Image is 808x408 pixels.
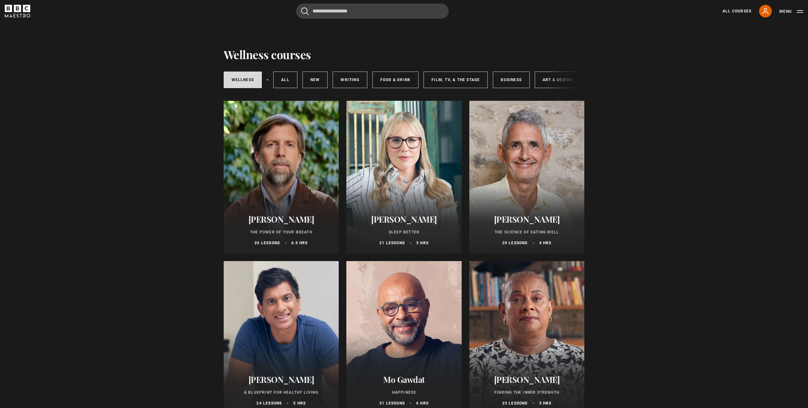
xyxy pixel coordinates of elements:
p: 5 hrs [293,400,306,406]
a: Film, TV, & The Stage [424,72,488,88]
p: 31 lessons [379,400,405,406]
h2: Mo Gawdat [354,375,454,384]
a: Food & Drink [372,72,418,88]
a: All Courses [723,8,751,14]
h2: [PERSON_NAME] [477,214,577,224]
p: The Power of Your Breath [231,229,331,235]
h2: [PERSON_NAME] [231,214,331,224]
p: Happiness [354,390,454,395]
a: [PERSON_NAME] The Science of Eating Well 20 lessons 4 hrs [469,101,585,253]
p: Finding the Inner Strength [477,390,577,395]
button: Submit the search query [301,7,309,15]
p: 24 lessons [256,400,282,406]
a: Wellness [224,72,262,88]
a: New [302,72,328,88]
button: Toggle navigation [779,8,803,15]
a: Art & Design [535,72,580,88]
a: [PERSON_NAME] Sleep Better 21 lessons 3 hrs [346,101,462,253]
p: 6.5 hrs [291,240,308,246]
p: 23 lessons [502,400,528,406]
a: [PERSON_NAME] The Power of Your Breath 20 lessons 6.5 hrs [224,101,339,253]
a: Business [493,72,530,88]
svg: BBC Maestro [5,5,30,17]
p: The Science of Eating Well [477,229,577,235]
h1: Wellness courses [224,48,311,61]
p: 20 lessons [502,240,528,246]
p: 21 lessons [379,240,405,246]
p: 4 hrs [539,240,552,246]
p: A Blueprint for Healthy Living [231,390,331,395]
h2: [PERSON_NAME] [231,375,331,384]
p: Sleep Better [354,229,454,235]
a: All [273,72,297,88]
input: Search [296,3,449,19]
h2: [PERSON_NAME] [354,214,454,224]
a: Writing [333,72,367,88]
p: 3 hrs [539,400,552,406]
p: 3 hrs [416,240,429,246]
p: 20 lessons [255,240,280,246]
p: 6 hrs [416,400,429,406]
h2: [PERSON_NAME] [477,375,577,384]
